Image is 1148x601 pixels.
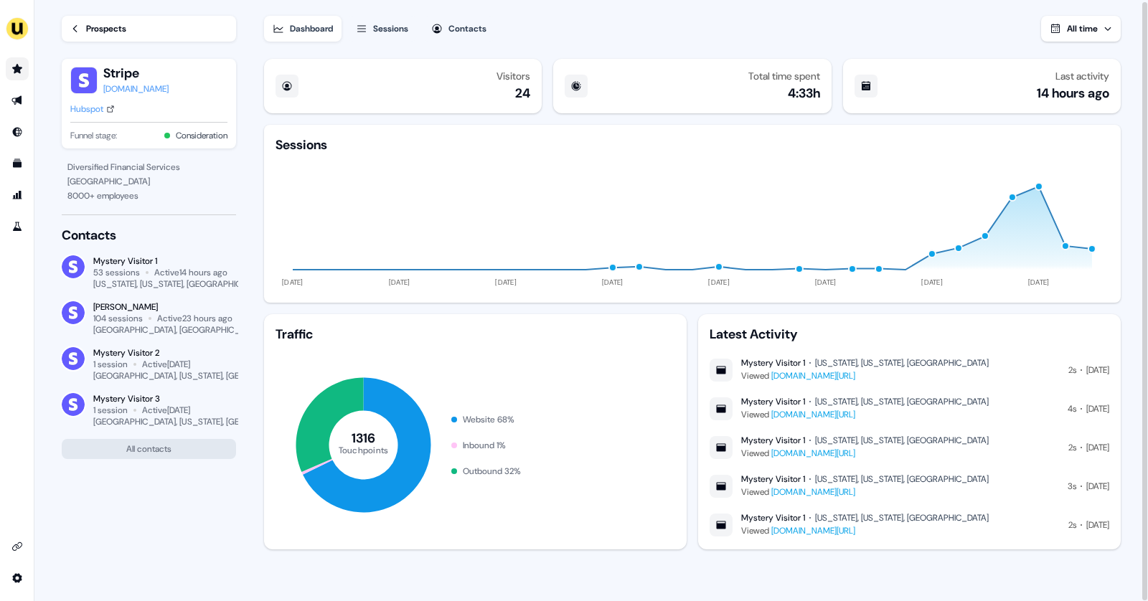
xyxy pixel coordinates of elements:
tspan: [DATE] [708,278,730,287]
div: [US_STATE], [US_STATE], [GEOGRAPHIC_DATA] [815,512,989,524]
div: [PERSON_NAME] [93,301,236,313]
div: Mystery Visitor 1 [741,435,805,446]
div: Active [DATE] [142,359,190,370]
div: Mystery Visitor 3 [93,393,236,404]
tspan: 1316 [352,430,376,447]
div: Last activity [1055,70,1109,82]
tspan: Touchpoints [339,444,389,455]
div: Sessions [373,22,408,36]
button: Dashboard [264,16,342,42]
div: 104 sessions [93,313,143,324]
div: Mystery Visitor 1 [741,473,805,485]
button: All contacts [62,439,236,459]
tspan: [DATE] [282,278,304,287]
div: [US_STATE], [US_STATE], [GEOGRAPHIC_DATA] [815,473,989,485]
div: 2s [1068,440,1076,455]
a: Go to Inbound [6,120,29,143]
a: Prospects [62,16,236,42]
div: Website 68 % [463,412,514,427]
a: [DOMAIN_NAME][URL] [771,370,855,382]
div: 14 hours ago [1037,85,1109,102]
a: Go to attribution [6,184,29,207]
div: 2s [1068,363,1076,377]
tspan: [DATE] [815,278,837,287]
div: Viewed [741,446,989,460]
div: Sessions [276,136,327,153]
div: Dashboard [290,22,333,36]
div: Hubspot [70,102,103,116]
div: 1 session [93,359,128,370]
div: Diversified Financial Services [67,160,230,174]
div: [US_STATE], [US_STATE], [GEOGRAPHIC_DATA] [815,396,989,407]
button: Stripe [103,65,169,82]
div: Outbound 32 % [463,464,521,478]
div: [DATE] [1086,518,1109,532]
div: 4s [1068,402,1076,416]
div: 3s [1068,479,1076,493]
tspan: [DATE] [495,278,517,287]
tspan: [DATE] [602,278,624,287]
div: [GEOGRAPHIC_DATA], [US_STATE], [GEOGRAPHIC_DATA] [93,416,309,427]
div: Viewed [741,524,989,538]
a: [DOMAIN_NAME] [103,82,169,96]
button: All time [1041,16,1121,42]
div: Mystery Visitor 1 [741,396,805,407]
a: [DOMAIN_NAME][URL] [771,409,855,420]
tspan: [DATE] [1028,278,1050,287]
div: Inbound 1 % [463,438,506,453]
div: Viewed [741,369,989,383]
div: [GEOGRAPHIC_DATA], [GEOGRAPHIC_DATA] [93,324,262,336]
div: Mystery Visitor 1 [741,357,805,369]
span: All time [1067,23,1098,34]
div: Visitors [497,70,530,82]
div: [DATE] [1086,479,1109,493]
a: [DOMAIN_NAME][URL] [771,486,855,498]
div: [DATE] [1086,402,1109,416]
a: Hubspot [70,102,115,116]
div: Latest Activity [710,326,1109,343]
div: Traffic [276,326,675,343]
div: [US_STATE], [US_STATE], [GEOGRAPHIC_DATA] [815,357,989,369]
div: 4:33h [788,85,820,102]
div: Active 23 hours ago [157,313,232,324]
div: Mystery Visitor 1 [741,512,805,524]
div: [GEOGRAPHIC_DATA], [US_STATE], [GEOGRAPHIC_DATA] [93,370,309,382]
button: Contacts [423,16,495,42]
div: Viewed [741,485,989,499]
div: Contacts [448,22,486,36]
div: Contacts [62,227,236,244]
button: Consideration [176,128,227,143]
div: Active 14 hours ago [154,267,227,278]
div: [GEOGRAPHIC_DATA] [67,174,230,189]
a: Go to experiments [6,215,29,238]
a: Go to integrations [6,567,29,590]
div: Total time spent [748,70,820,82]
div: 8000 + employees [67,189,230,203]
tspan: [DATE] [389,278,410,287]
tspan: [DATE] [921,278,943,287]
a: [DOMAIN_NAME][URL] [771,525,855,536]
div: [DATE] [1086,363,1109,377]
div: Mystery Visitor 2 [93,347,236,359]
div: 24 [515,85,530,102]
a: Go to templates [6,152,29,175]
div: 53 sessions [93,267,140,278]
button: Sessions [347,16,417,42]
a: Go to prospects [6,57,29,80]
div: [US_STATE], [US_STATE], [GEOGRAPHIC_DATA] [93,278,269,290]
div: 2s [1068,518,1076,532]
div: 1 session [93,404,128,416]
div: Prospects [86,22,126,36]
div: Mystery Visitor 1 [93,255,236,267]
a: Go to outbound experience [6,89,29,112]
a: Go to integrations [6,535,29,558]
div: Active [DATE] [142,404,190,416]
a: [DOMAIN_NAME][URL] [771,448,855,459]
div: Viewed [741,407,989,422]
div: [DATE] [1086,440,1109,455]
div: [US_STATE], [US_STATE], [GEOGRAPHIC_DATA] [815,435,989,446]
span: Funnel stage: [70,128,117,143]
